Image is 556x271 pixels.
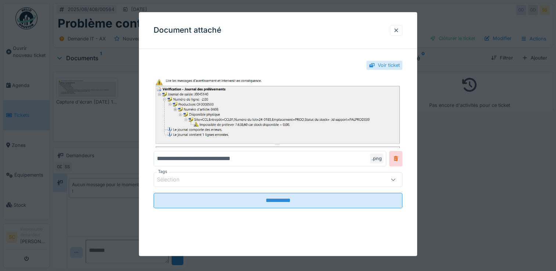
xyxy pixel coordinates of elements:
[157,169,169,175] label: Tags
[154,76,402,148] img: 2631839b-1283-4fce-abbb-95d9de32da9c-Capture%20d%27%C3%A9cran%202025-08-19%20154657.png
[370,153,383,163] div: .png
[378,62,400,69] div: Voir ticket
[157,176,190,184] div: Sélection
[154,26,221,35] h3: Document attaché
